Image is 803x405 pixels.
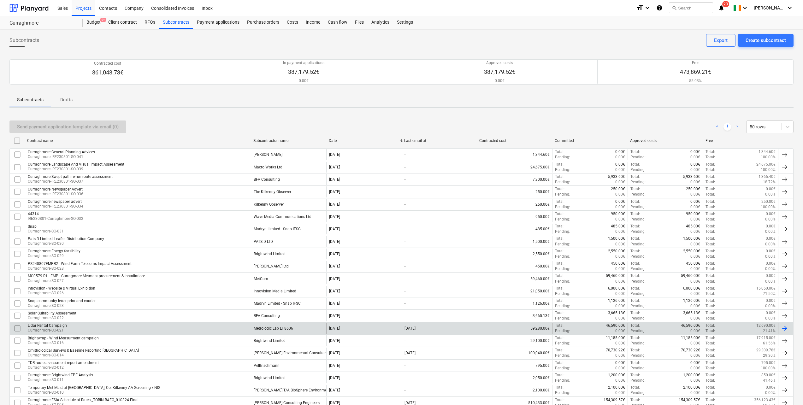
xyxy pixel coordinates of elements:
[706,261,715,266] p: Total :
[254,239,273,244] div: PATS D LTD
[690,155,700,160] p: 0.00€
[672,5,677,10] span: search
[254,152,282,157] div: Mason Hayes Curran
[28,167,124,172] p: Curraghmore-IRE230801-SO-039
[351,16,368,29] a: Files
[28,199,83,204] div: Curraghmore newspaper advert
[630,155,646,160] p: Pending :
[690,167,700,173] p: 0.00€
[706,155,715,160] p: Total :
[104,16,141,29] a: Client contract
[28,241,104,246] p: Curraghmore-SO-030
[765,242,776,247] p: 0.00%
[706,279,715,284] p: Total :
[477,286,552,296] div: 21,050.00€
[404,177,405,182] div: -
[555,266,570,272] p: Pending :
[329,239,340,244] div: [DATE]
[329,289,340,293] div: [DATE]
[477,249,552,259] div: 2,550.00€
[608,249,625,254] p: 2,550.00€
[630,204,646,210] p: Pending :
[615,162,625,167] p: 0.00€
[28,278,145,284] p: Curraghmore-SO-027
[28,216,83,221] p: IRE230801-Curraghmore-SO-032
[283,68,324,76] p: 387,179.52€
[766,236,776,241] p: 0.00€
[630,217,646,222] p: Pending :
[686,186,700,192] p: 250.00€
[477,174,552,185] div: 7,300.00€
[615,217,625,222] p: 0.00€
[746,36,786,44] div: Create subcontract
[254,289,296,293] div: Innovision Media Limited
[28,150,95,154] div: Curraghmore General Planning Advices
[28,253,80,259] p: Curraghmore-SO-029
[555,192,570,197] p: Pending :
[254,202,284,207] div: Kilkenny Observer
[615,279,625,284] p: 0.00€
[28,224,64,229] div: Snap
[159,16,193,29] div: Subcontracts
[690,192,700,197] p: 0.00€
[766,211,776,217] p: 0.00€
[706,224,715,229] p: Total :
[477,373,552,383] div: 2,050.00€
[766,224,776,229] p: 0.00€
[690,229,700,234] p: 0.00€
[477,211,552,222] div: 950.00€
[734,123,741,131] a: Next page
[690,149,700,155] p: 0.00€
[404,277,405,281] div: -
[754,5,785,10] span: [PERSON_NAME]
[404,202,405,207] div: -
[555,229,570,234] p: Pending :
[28,261,132,266] div: PS240807EMPR2 - Wind Farm Telecoms Impact Assessment
[706,217,715,222] p: Total :
[477,224,552,234] div: 485.00€
[690,199,700,204] p: 0.00€
[615,192,625,197] p: 0.00€
[404,165,405,169] div: -
[404,239,405,244] div: -
[723,123,731,131] a: Page 1 is your current page
[615,254,625,259] p: 0.00€
[630,236,640,241] p: Total :
[404,289,405,293] div: -
[683,174,700,179] p: 5,933.60€
[9,20,75,26] div: Curraghmore
[765,254,776,259] p: 0.00%
[555,224,564,229] p: Total :
[28,237,104,241] div: Pats D Limited, Leaflet Distribution Company
[28,179,113,184] p: Curraghmore-IRE230801-SO-037
[763,291,776,296] p: 71.50%
[630,279,646,284] p: Pending :
[690,162,700,167] p: 0.00€
[254,264,289,268] div: Ai Bridges Ltd
[615,204,625,210] p: 0.00€
[611,224,625,229] p: 485.00€
[253,138,324,143] div: Subcontractor name
[393,16,417,29] a: Settings
[630,186,640,192] p: Total :
[630,167,646,173] p: Pending :
[555,279,570,284] p: Pending :
[555,199,564,204] p: Total :
[477,323,552,334] div: 59,280.00€
[608,286,625,291] p: 6,000.00€
[404,227,405,231] div: -
[722,1,729,7] span: 23
[706,34,735,47] button: Export
[615,291,625,296] p: 0.00€
[766,261,776,266] p: 0.00€
[686,261,700,266] p: 450.00€
[302,16,324,29] a: Income
[706,273,715,279] p: Total :
[741,4,749,12] i: keyboard_arrow_down
[555,211,564,217] p: Total :
[324,16,351,29] a: Cash flow
[555,261,564,266] p: Total :
[765,229,776,234] p: 0.00%
[28,274,145,278] div: MC0579.R1 - EMP - Curragmore Metmast procurement & installation:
